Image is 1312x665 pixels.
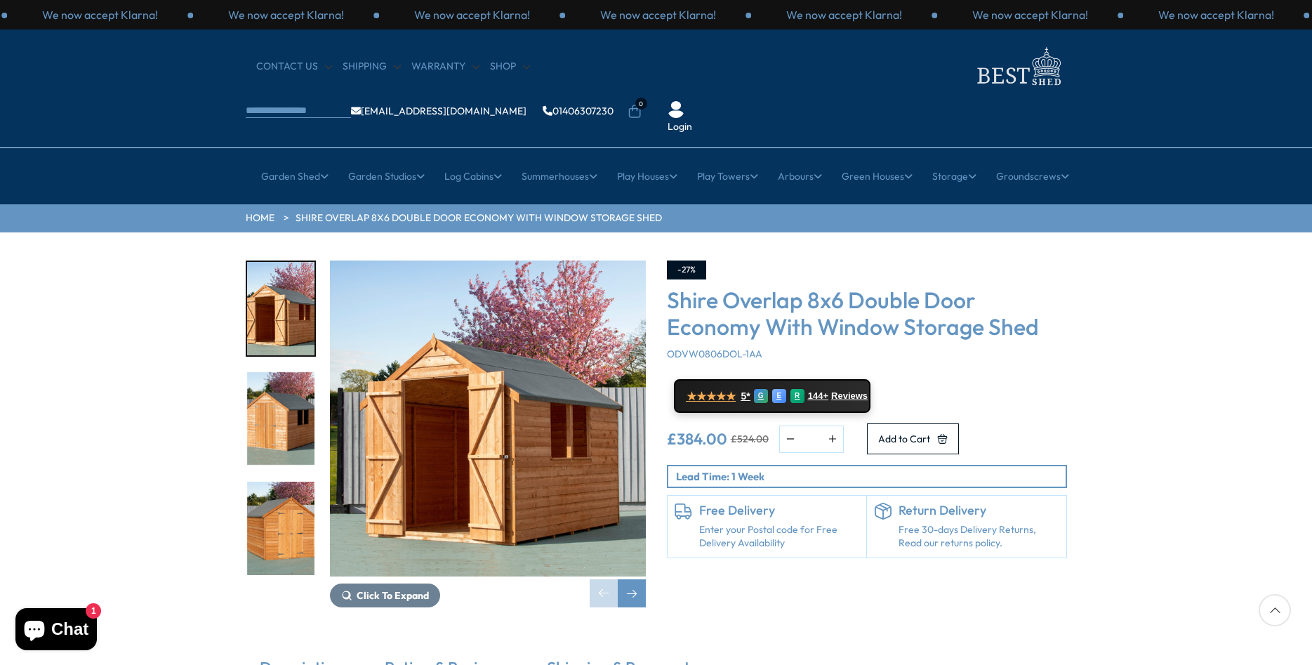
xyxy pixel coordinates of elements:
img: Overlap8x6DDValuewithWindow5060490134451ODVW0806DOL-1AA6_6d5fda70-5908-42e7-80fd-dd423a565a91_200... [247,482,314,575]
div: 2 / 3 [565,7,751,22]
img: logo [969,44,1067,89]
p: We now accept Klarna! [414,7,530,22]
span: 0 [635,98,647,110]
img: Overlap8x6DDValuewithWindow5060490134451ODVW0806DOL-1AA1_816f8f8f-fd44-4a28-82f1-88f4d047e93d_200... [247,262,314,355]
div: 3 / 3 [751,7,937,22]
ins: £384.00 [667,431,727,447]
a: HOME [246,211,274,225]
a: Log Cabins [444,159,502,194]
div: E [772,389,786,403]
a: Enter your Postal code for Free Delivery Availability [699,523,860,551]
h6: Free Delivery [699,503,860,518]
a: Garden Studios [348,159,425,194]
p: We now accept Klarna! [972,7,1088,22]
a: Arbours [778,159,822,194]
div: 3 / 3 [193,7,379,22]
div: 2 / 3 [1123,7,1309,22]
a: Storage [932,159,976,194]
div: -27% [667,261,706,279]
a: [EMAIL_ADDRESS][DOMAIN_NAME] [351,106,526,116]
p: We now accept Klarna! [1158,7,1274,22]
a: Groundscrews [996,159,1069,194]
div: 1 / 10 [330,261,646,607]
div: 2 / 10 [246,371,316,467]
a: Login [668,120,692,134]
img: User Icon [668,101,684,118]
a: 0 [628,105,642,119]
div: R [790,389,804,403]
a: CONTACT US [256,60,332,74]
a: Green Houses [842,159,913,194]
a: Warranty [411,60,479,74]
a: Shire Overlap 8x6 Double Door Economy With Window Storage Shed [296,211,662,225]
a: 01406307230 [543,106,614,116]
h3: Shire Overlap 8x6 Double Door Economy With Window Storage Shed [667,287,1067,341]
span: Click To Expand [357,589,429,602]
span: 144+ [808,390,828,402]
button: Click To Expand [330,584,440,607]
span: ★★★★★ [687,390,736,403]
p: We now accept Klarna! [600,7,716,22]
a: Play Houses [617,159,677,194]
div: 1 / 10 [246,261,316,357]
div: Previous slide [590,579,618,607]
span: ODVW0806DOL-1AA [667,348,762,360]
div: Next slide [618,579,646,607]
img: Shire Overlap 8x6 Double Door Economy With Window Storage Shed - Best Shed [330,261,646,577]
a: ★★★★★ 5* G E R 144+ Reviews [674,379,870,413]
div: 1 / 3 [937,7,1123,22]
del: £524.00 [731,434,769,444]
div: 2 / 3 [7,7,193,22]
p: Free 30-days Delivery Returns, Read our returns policy. [899,523,1059,551]
div: 3 / 10 [246,480,316,577]
span: Add to Cart [878,434,930,444]
p: We now accept Klarna! [42,7,158,22]
a: Summerhouses [522,159,597,194]
a: Shop [490,60,530,74]
h6: Return Delivery [899,503,1059,518]
a: Shipping [343,60,401,74]
p: We now accept Klarna! [786,7,902,22]
button: Add to Cart [867,423,959,454]
span: Reviews [831,390,868,402]
div: 1 / 3 [379,7,565,22]
a: Play Towers [697,159,758,194]
a: Garden Shed [261,159,329,194]
p: Lead Time: 1 Week [676,469,1066,484]
img: Overlap8x6DDValuewithWindow5060490134451ODVW0806DOL-1AA4_f9acd16c-47bb-4c3d-8178-9b945b4c1527_200... [247,372,314,466]
div: G [754,389,768,403]
inbox-online-store-chat: Shopify online store chat [11,608,101,654]
p: We now accept Klarna! [228,7,344,22]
